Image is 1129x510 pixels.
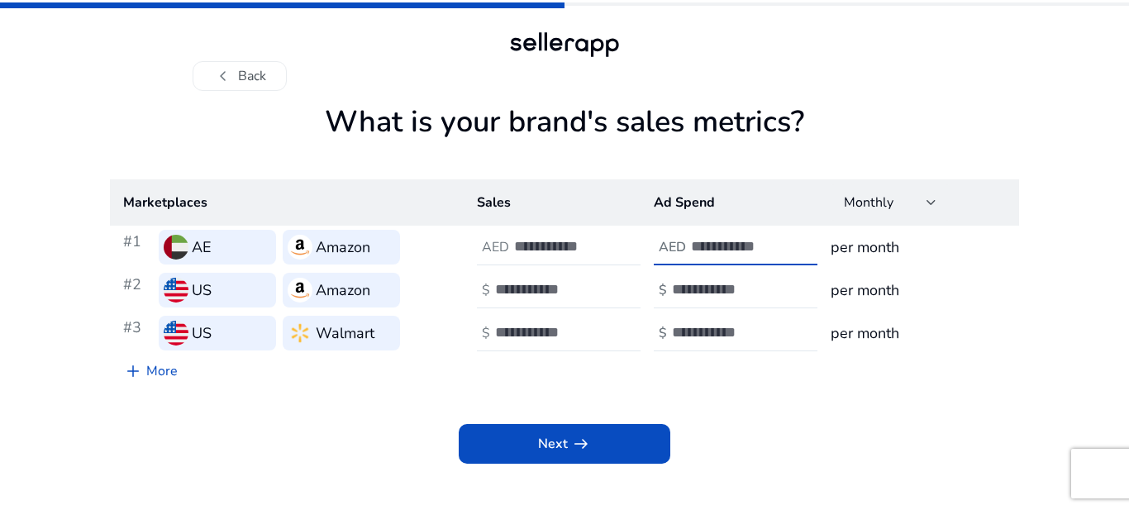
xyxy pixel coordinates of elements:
[659,283,667,298] h4: $
[844,193,893,212] span: Monthly
[123,316,152,350] h3: #3
[641,179,817,226] th: Ad Spend
[459,424,670,464] button: Nextarrow_right_alt
[482,240,509,255] h4: AED
[164,278,188,303] img: us.svg
[659,326,667,341] h4: $
[193,61,287,91] button: chevron_leftBack
[192,279,212,302] h3: US
[123,273,152,307] h3: #2
[316,236,370,259] h3: Amazon
[571,434,591,454] span: arrow_right_alt
[110,104,1019,179] h1: What is your brand's sales metrics?
[831,322,1006,345] h3: per month
[482,283,490,298] h4: $
[110,179,464,226] th: Marketplaces
[831,279,1006,302] h3: per month
[464,179,641,226] th: Sales
[659,240,686,255] h4: AED
[213,66,233,86] span: chevron_left
[164,235,188,260] img: ae.svg
[316,279,370,302] h3: Amazon
[123,361,143,381] span: add
[482,326,490,341] h4: $
[164,321,188,346] img: us.svg
[192,322,212,345] h3: US
[110,355,191,388] a: More
[123,230,152,265] h3: #1
[538,434,591,454] span: Next
[831,236,1006,259] h3: per month
[316,322,374,345] h3: Walmart
[192,236,212,259] h3: AE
